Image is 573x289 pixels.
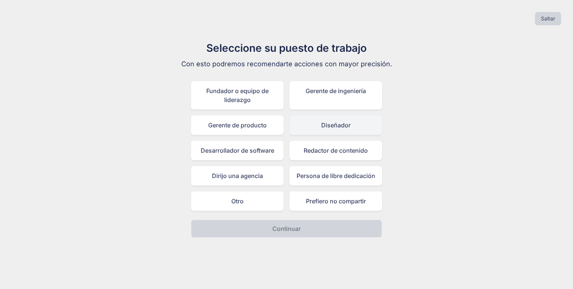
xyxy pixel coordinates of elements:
font: Fundador o equipo de liderazgo [206,87,269,104]
font: Prefiero no compartir [306,197,366,205]
font: Seleccione su puesto de trabajo [206,42,367,54]
font: Redactor de contenido [304,147,368,154]
font: Continuar [272,225,301,232]
font: Persona de libre dedicación [297,172,375,180]
font: Saltar [541,15,555,22]
button: Saltar [535,12,561,25]
font: Dirijo una agencia [212,172,263,180]
font: Con esto podremos recomendarte acciones con mayor precisión. [181,60,392,68]
font: Desarrollador de software [201,147,274,154]
button: Continuar [191,220,382,238]
font: Gerente de producto [208,121,267,129]
font: Gerente de ingeniería [306,87,366,95]
font: Diseñador [321,121,351,129]
font: Otro [231,197,244,205]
